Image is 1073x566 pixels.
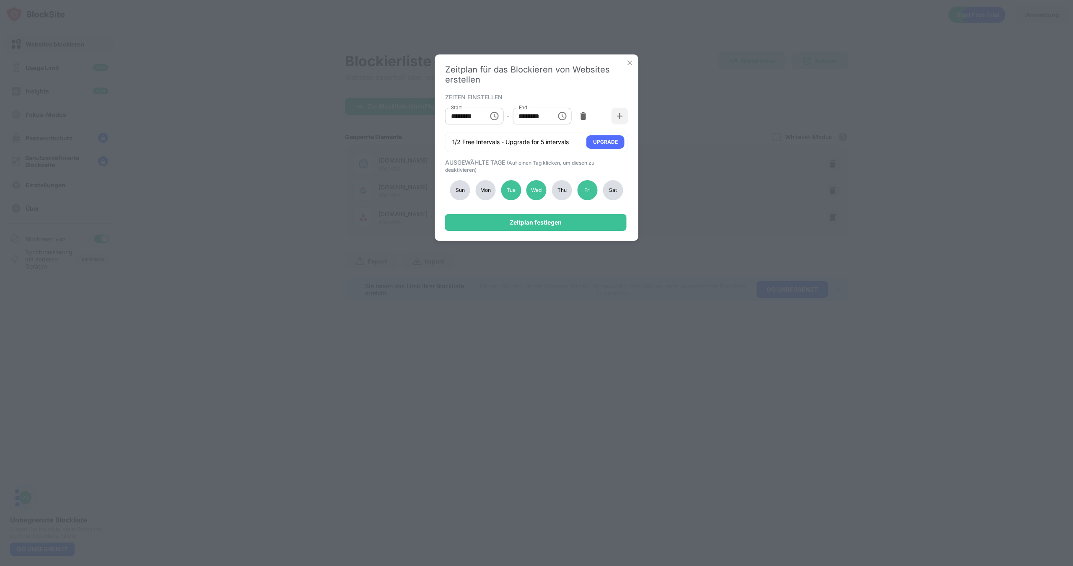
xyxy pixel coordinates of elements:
[518,104,527,111] label: End
[445,159,626,173] div: AUSGEWÄHLTE TAGE
[526,180,547,200] div: Wed
[486,108,503,124] button: Choose time, selected time is 8:00 AM
[593,138,618,146] div: UPGRADE
[445,160,594,173] span: (Auf einen Tag klicken, um diesen zu deaktivieren)
[554,108,570,124] button: Choose time, selected time is 4:55 PM
[552,180,572,200] div: Thu
[450,180,470,200] div: Sun
[445,65,628,85] div: Zeitplan für das Blockieren von Websites erstellen
[603,180,623,200] div: Sat
[507,111,509,121] div: -
[451,104,462,111] label: Start
[501,180,521,200] div: Tue
[626,59,634,67] img: x-button.svg
[475,180,495,200] div: Mon
[510,219,562,226] div: Zeitplan festlegen
[452,138,569,146] div: 1/2 Free Intervals - Upgrade for 5 intervals
[578,180,598,200] div: Fri
[445,93,626,100] div: ZEITEN EINSTELLEN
